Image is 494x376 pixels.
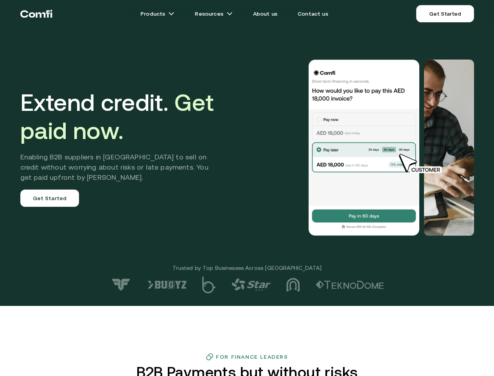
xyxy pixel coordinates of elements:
img: cursor [393,153,450,175]
img: logo-6 [147,280,187,289]
a: Contact us [288,6,338,22]
a: Get Started [20,190,79,207]
img: logo-7 [110,278,132,291]
img: logo-2 [316,280,384,289]
img: arrow icons [226,11,233,17]
img: logo-5 [202,277,216,293]
a: Get Started [416,5,474,22]
img: Would you like to pay this AED 18,000.00 invoice? [424,60,474,236]
a: Resourcesarrow icons [185,6,242,22]
a: Productsarrow icons [131,6,184,22]
h1: Extend credit. [20,89,220,145]
a: About us [244,6,287,22]
img: logo-4 [232,278,271,291]
h2: Enabling B2B suppliers in [GEOGRAPHIC_DATA] to sell on credit without worrying about risks or lat... [20,152,220,183]
img: arrow icons [168,11,174,17]
h3: For Finance Leaders [216,354,288,360]
img: logo-3 [286,278,300,292]
img: finance [206,353,214,361]
img: Would you like to pay this AED 18,000.00 invoice? [307,60,421,236]
a: Return to the top of the Comfi home page [20,2,52,25]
